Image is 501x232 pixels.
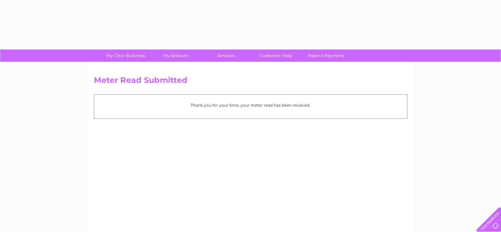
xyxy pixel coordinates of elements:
[199,50,253,62] a: Services
[94,76,407,88] h2: Meter Read Submitted
[149,50,203,62] a: My Account
[98,50,153,62] a: My Clear Business
[97,102,404,108] p: Thank you for your time, your meter read has been received.
[299,50,353,62] a: Make A Payment
[249,50,303,62] a: Customer Help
